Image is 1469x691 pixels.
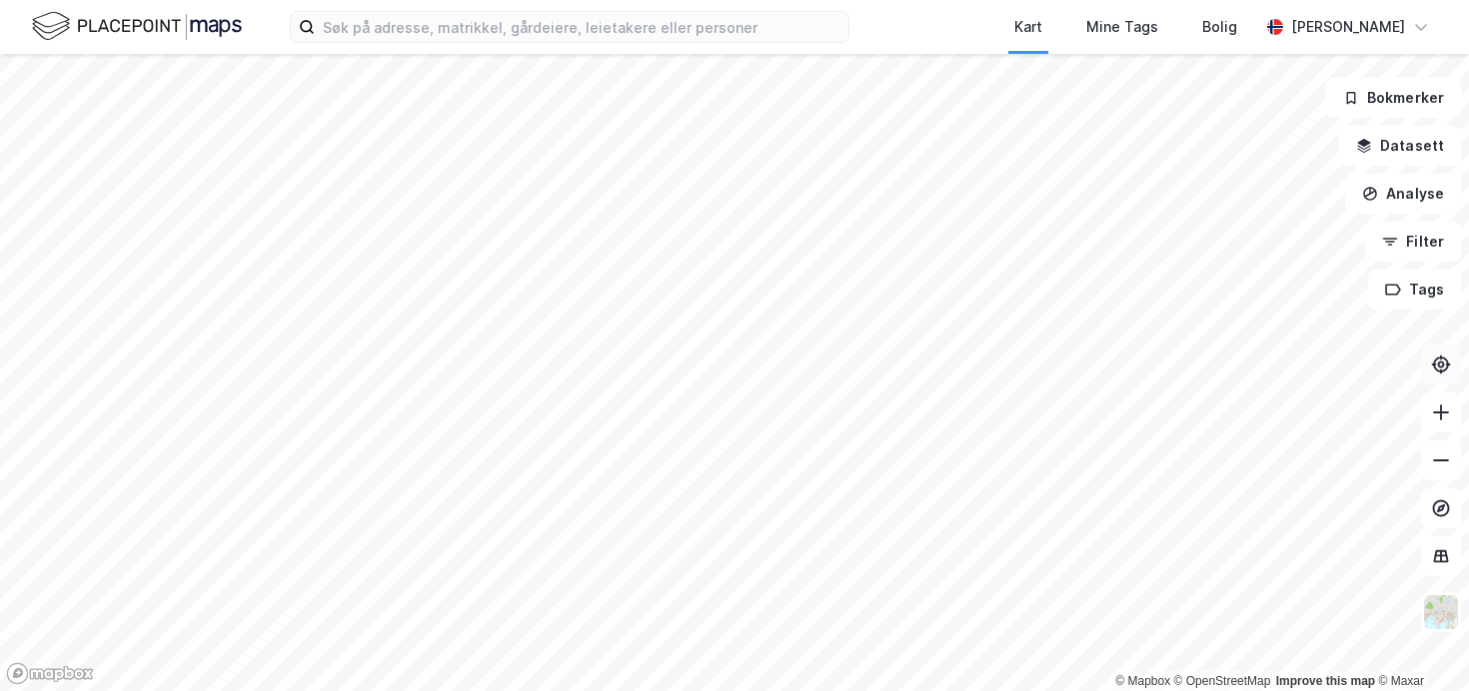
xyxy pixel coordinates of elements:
div: Kontrollprogram for chat [1369,595,1469,691]
input: Søk på adresse, matrikkel, gårdeiere, leietakere eller personer [315,12,848,42]
button: Filter [1365,222,1461,262]
a: OpenStreetMap [1174,674,1271,688]
iframe: Chat Widget [1369,595,1469,691]
button: Bokmerker [1326,78,1461,118]
div: Mine Tags [1086,15,1158,39]
img: logo.f888ab2527a4732fd821a326f86c7f29.svg [32,9,242,44]
img: Z [1422,593,1460,631]
div: Kart [1014,15,1042,39]
div: Bolig [1202,15,1237,39]
button: Datasett [1339,126,1461,166]
a: Improve this map [1276,674,1375,688]
a: Mapbox homepage [6,662,94,685]
button: Analyse [1345,174,1461,214]
a: Mapbox [1115,674,1170,688]
button: Tags [1368,270,1461,310]
div: [PERSON_NAME] [1291,15,1405,39]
